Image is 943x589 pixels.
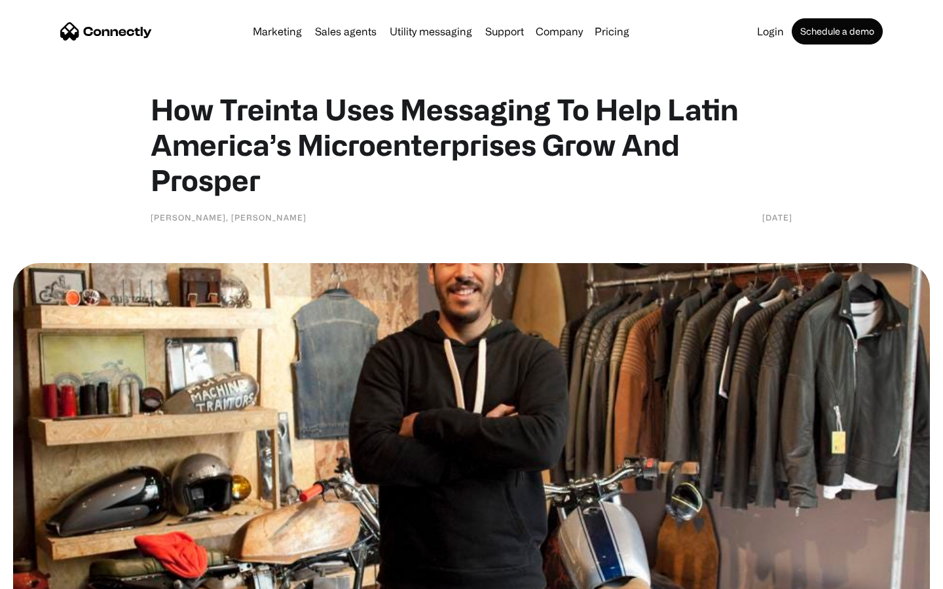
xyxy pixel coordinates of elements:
a: Schedule a demo [792,18,883,45]
a: Utility messaging [384,26,477,37]
div: [PERSON_NAME], [PERSON_NAME] [151,211,306,224]
ul: Language list [26,566,79,584]
a: Sales agents [310,26,382,37]
a: Marketing [248,26,307,37]
a: Pricing [589,26,635,37]
h1: How Treinta Uses Messaging To Help Latin America’s Microenterprises Grow And Prosper [151,92,792,198]
aside: Language selected: English [13,566,79,584]
div: [DATE] [762,211,792,224]
a: Support [480,26,529,37]
div: Company [536,22,583,41]
a: Login [752,26,789,37]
